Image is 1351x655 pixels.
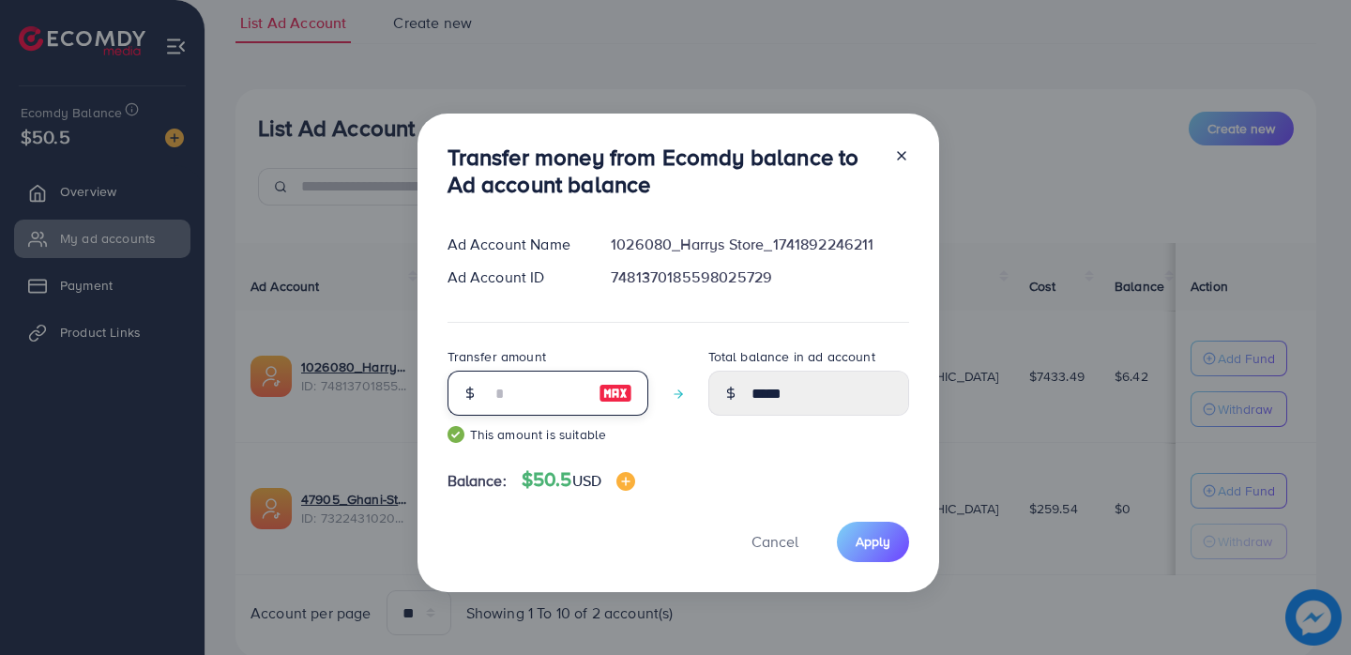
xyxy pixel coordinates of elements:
label: Transfer amount [448,347,546,366]
span: Balance: [448,470,507,492]
label: Total balance in ad account [708,347,875,366]
h4: $50.5 [522,468,635,492]
div: Ad Account ID [433,267,597,288]
div: Ad Account Name [433,234,597,255]
small: This amount is suitable [448,425,648,444]
button: Cancel [728,522,822,562]
img: image [616,472,635,491]
img: image [599,382,632,404]
h3: Transfer money from Ecomdy balance to Ad account balance [448,144,879,198]
span: Apply [856,532,890,551]
button: Apply [837,522,909,562]
div: 7481370185598025729 [596,267,923,288]
div: 1026080_Harrys Store_1741892246211 [596,234,923,255]
span: Cancel [751,531,798,552]
img: guide [448,426,464,443]
span: USD [572,470,601,491]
